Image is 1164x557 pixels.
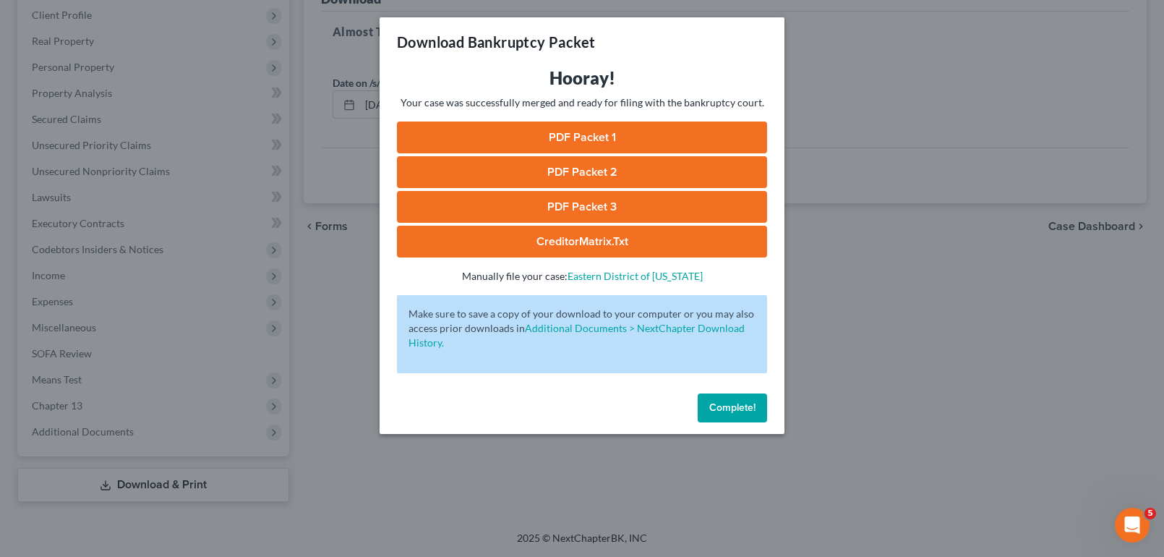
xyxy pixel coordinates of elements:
iframe: Intercom live chat [1115,508,1150,543]
a: PDF Packet 2 [397,156,767,188]
h3: Hooray! [397,67,767,90]
a: PDF Packet 1 [397,122,767,153]
a: Eastern District of [US_STATE] [568,270,703,282]
span: Complete! [709,401,756,414]
span: 5 [1144,508,1156,519]
h3: Download Bankruptcy Packet [397,32,595,52]
p: Make sure to save a copy of your download to your computer or you may also access prior downloads in [408,307,756,350]
button: Complete! [698,394,767,422]
p: Your case was successfully merged and ready for filing with the bankruptcy court. [397,95,767,110]
a: PDF Packet 3 [397,191,767,223]
a: Additional Documents > NextChapter Download History. [408,322,745,349]
p: Manually file your case: [397,269,767,284]
a: CreditorMatrix.txt [397,226,767,258]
